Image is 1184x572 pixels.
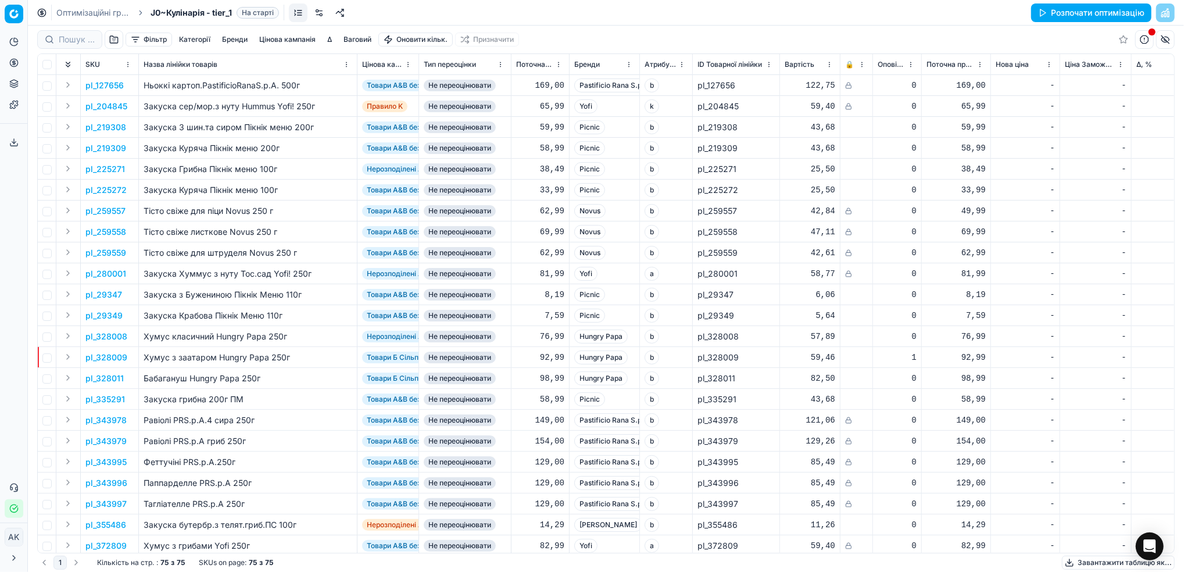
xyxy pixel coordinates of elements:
button: pl_372809 [85,540,127,552]
div: Закуска Куряча Пікнік меню 200г [144,142,352,154]
span: Товари А&B без КД [362,289,438,301]
span: Нерозподілені АБ за попитом [362,268,473,280]
span: Ціна Заможний Округлена [1065,60,1115,69]
span: Не переоцінювати [424,121,496,133]
span: b [645,162,659,176]
span: Товари Б Сільпо [362,352,427,363]
div: 38,49 [516,163,564,175]
div: pl_225272 [697,184,775,196]
div: 8,19 [516,289,564,301]
div: 69,99 [927,226,986,238]
div: 92,99 [516,352,564,363]
div: 47,11 [785,226,835,238]
p: pl_29347 [85,289,122,301]
div: 8,19 [927,289,986,301]
div: Закуска Хуммус з нуту Тос.сад Yofi! 250г [144,268,352,280]
button: Expand [61,392,75,406]
div: - [996,101,1055,112]
span: Hungry Papa [574,371,628,385]
button: pl_219308 [85,121,126,133]
button: Expand [61,455,75,469]
span: Не переоцінювати [424,310,496,321]
div: - [1065,163,1126,175]
button: Ваговий [339,33,376,47]
div: pl_29349 [697,310,775,321]
div: Хумус з заатаром Hungry Papa 250г [144,352,352,363]
span: Не переоцінювати [424,289,496,301]
div: 43,68 [785,142,835,154]
span: Назва лінійки товарів [144,60,217,69]
button: pl_219309 [85,142,126,154]
div: - [996,247,1055,259]
button: pl_355486 [85,519,126,531]
div: 0 [878,289,917,301]
span: Поточна ціна [516,60,553,69]
div: 38,49 [927,163,986,175]
div: pl_127656 [697,80,775,91]
div: 42,84 [785,205,835,217]
div: 122,75 [785,80,835,91]
div: 7,59 [927,310,986,321]
div: pl_328008 [697,331,775,342]
span: AK [5,528,23,546]
div: 81,99 [516,268,564,280]
div: Тісто свіже для штруделя Novus 250 г [144,247,352,259]
div: 0 [878,268,917,280]
div: 0 [878,205,917,217]
button: pl_259559 [85,247,126,259]
button: pl_328011 [85,373,124,384]
span: k [645,99,659,113]
div: - [996,205,1055,217]
span: b [645,183,659,197]
div: - [996,142,1055,154]
span: SKU [85,60,100,69]
span: Не переоцінювати [424,373,496,384]
div: - [996,289,1055,301]
button: pl_29349 [85,310,123,321]
span: b [645,371,659,385]
div: 25,50 [785,184,835,196]
span: ID Товарної лінійки [697,60,762,69]
span: Не переоцінювати [424,184,496,196]
input: Пошук по SKU або назві [59,34,95,45]
div: 59,40 [785,101,835,112]
span: Pastificio Rana S.p.A. [574,78,657,92]
div: 59,46 [785,352,835,363]
button: Expand [61,517,75,531]
button: pl_127656 [85,80,124,91]
button: pl_343997 [85,498,127,510]
div: pl_259559 [697,247,775,259]
span: Вартість [785,60,814,69]
div: 58,99 [927,142,986,154]
p: pl_259558 [85,226,126,238]
button: pl_335291 [85,394,125,405]
span: Не переоцінювати [424,331,496,342]
button: Expand [61,266,75,280]
button: pl_280001 [85,268,126,280]
div: 69,99 [516,226,564,238]
div: 62,99 [516,205,564,217]
div: 62,99 [516,247,564,259]
div: Закуска Грибна Пікнік меню 100г [144,163,352,175]
div: 0 [878,310,917,321]
button: AK [5,528,23,546]
div: - [1065,289,1126,301]
div: 1 [878,352,917,363]
span: Yofi [574,99,598,113]
div: 59,99 [927,121,986,133]
button: Завантажити таблицю як... [1062,556,1175,570]
span: Picnic [574,183,605,197]
span: Тип переоцінки [424,60,476,69]
span: a [645,267,659,281]
span: На старті [237,7,279,19]
span: Не переоцінювати [424,268,496,280]
button: pl_343995 [85,456,127,468]
button: Expand [61,141,75,155]
div: 92,99 [927,352,986,363]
